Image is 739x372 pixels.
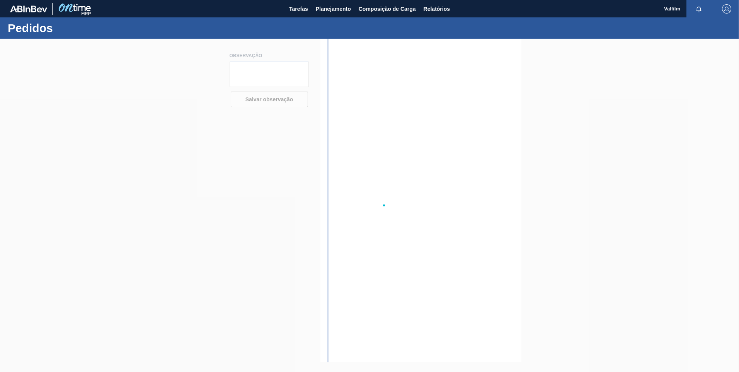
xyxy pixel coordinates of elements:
[722,4,731,14] img: Logout
[424,4,450,14] span: Relatórios
[8,24,145,32] h1: Pedidos
[686,3,711,14] button: Notificações
[316,4,351,14] span: Planejamento
[359,4,416,14] span: Composição de Carga
[10,5,47,12] img: TNhmsLtSVTkK8tSr43FrP2fwEKptu5GPRR3wAAAABJRU5ErkJggg==
[289,4,308,14] span: Tarefas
